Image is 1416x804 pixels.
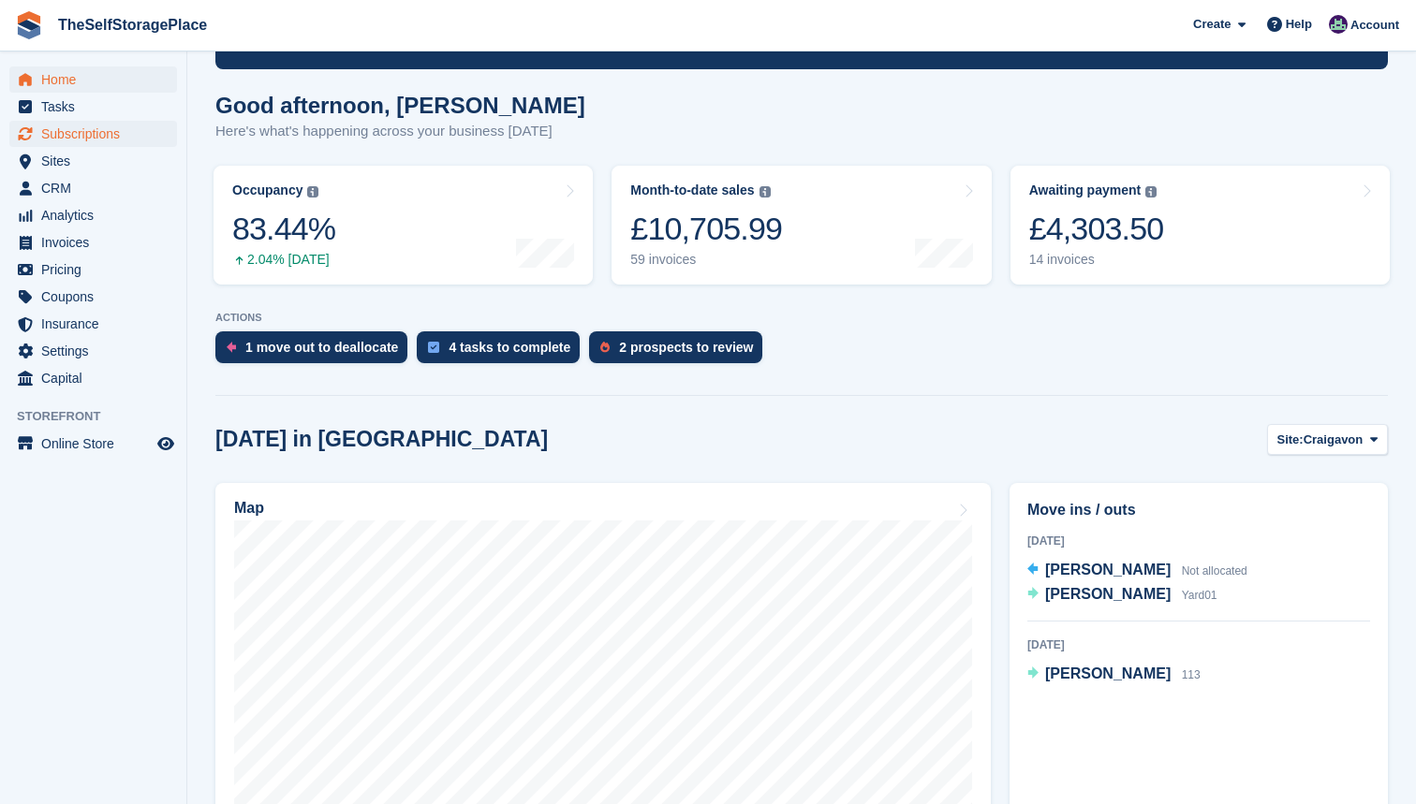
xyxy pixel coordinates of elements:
span: Coupons [41,284,154,310]
img: icon-info-grey-7440780725fd019a000dd9b08b2336e03edf1995a4989e88bcd33f0948082b44.svg [1145,186,1157,197]
a: 2 prospects to review [589,331,772,373]
a: menu [9,338,177,364]
a: [PERSON_NAME] Yard01 [1027,583,1217,607]
div: 4 tasks to complete [449,340,570,355]
span: CRM [41,175,154,201]
a: menu [9,94,177,120]
span: 113 [1182,668,1201,681]
a: menu [9,229,177,256]
a: Occupancy 83.44% 2.04% [DATE] [214,166,593,285]
span: [PERSON_NAME] [1045,665,1171,681]
a: menu [9,284,177,310]
span: Create [1193,15,1231,34]
div: 1 move out to deallocate [245,340,398,355]
h2: Map [234,500,264,517]
a: 4 tasks to complete [417,331,589,373]
button: Site: Craigavon [1267,424,1389,455]
img: move_outs_to_deallocate_icon-f764333ba52eb49d3ac5e1228854f67142a1ed5810a6f6cc68b1a99e826820c5.svg [227,342,236,353]
a: menu [9,256,177,283]
a: Month-to-date sales £10,705.99 59 invoices [612,166,991,285]
div: Month-to-date sales [630,183,754,198]
span: Insurance [41,311,154,337]
img: prospect-51fa495bee0391a8d652442698ab0144808aea92771e9ea1ae160a38d050c398.svg [600,342,610,353]
p: Here's what's happening across your business [DATE] [215,121,585,142]
a: menu [9,431,177,457]
div: 14 invoices [1029,252,1164,268]
span: Storefront [17,407,186,426]
a: [PERSON_NAME] Not allocated [1027,559,1247,583]
div: [DATE] [1027,636,1370,653]
div: 83.44% [232,210,335,248]
h2: [DATE] in [GEOGRAPHIC_DATA] [215,427,548,452]
img: stora-icon-8386f47178a22dfd0bd8f6a31ec36ba5ce8667c1dd55bd0f319d3a0aa187defe.svg [15,11,43,39]
span: Craigavon [1304,431,1364,449]
a: menu [9,175,177,201]
a: menu [9,202,177,228]
span: Capital [41,365,154,391]
span: Analytics [41,202,154,228]
a: menu [9,66,177,93]
span: Sites [41,148,154,174]
span: Subscriptions [41,121,154,147]
div: 2 prospects to review [619,340,753,355]
div: [DATE] [1027,533,1370,549]
span: Settings [41,338,154,364]
div: £4,303.50 [1029,210,1164,248]
a: TheSelfStoragePlace [51,9,214,40]
span: Yard01 [1182,589,1217,602]
span: Site: [1277,431,1304,449]
div: Awaiting payment [1029,183,1142,198]
span: Not allocated [1182,564,1247,577]
a: menu [9,311,177,337]
a: menu [9,365,177,391]
span: Pricing [41,256,154,283]
span: Invoices [41,229,154,256]
h2: Move ins / outs [1027,499,1370,521]
span: [PERSON_NAME] [1045,586,1171,602]
span: Account [1350,16,1399,35]
a: Awaiting payment £4,303.50 14 invoices [1010,166,1390,285]
span: Help [1286,15,1312,34]
h1: Good afternoon, [PERSON_NAME] [215,93,585,118]
div: 59 invoices [630,252,782,268]
a: menu [9,121,177,147]
a: 1 move out to deallocate [215,331,417,373]
span: Home [41,66,154,93]
span: Tasks [41,94,154,120]
img: icon-info-grey-7440780725fd019a000dd9b08b2336e03edf1995a4989e88bcd33f0948082b44.svg [307,186,318,197]
span: [PERSON_NAME] [1045,562,1171,577]
img: task-75834270c22a3079a89374b754ae025e5fb1db73e45f91037f5363f120a921f8.svg [428,342,439,353]
a: menu [9,148,177,174]
div: £10,705.99 [630,210,782,248]
a: Preview store [155,432,177,455]
a: [PERSON_NAME] 113 [1027,663,1201,687]
span: Online Store [41,431,154,457]
img: icon-info-grey-7440780725fd019a000dd9b08b2336e03edf1995a4989e88bcd33f0948082b44.svg [760,186,771,197]
div: 2.04% [DATE] [232,252,335,268]
div: Occupancy [232,183,302,198]
p: ACTIONS [215,312,1388,324]
img: Sam [1329,15,1348,34]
